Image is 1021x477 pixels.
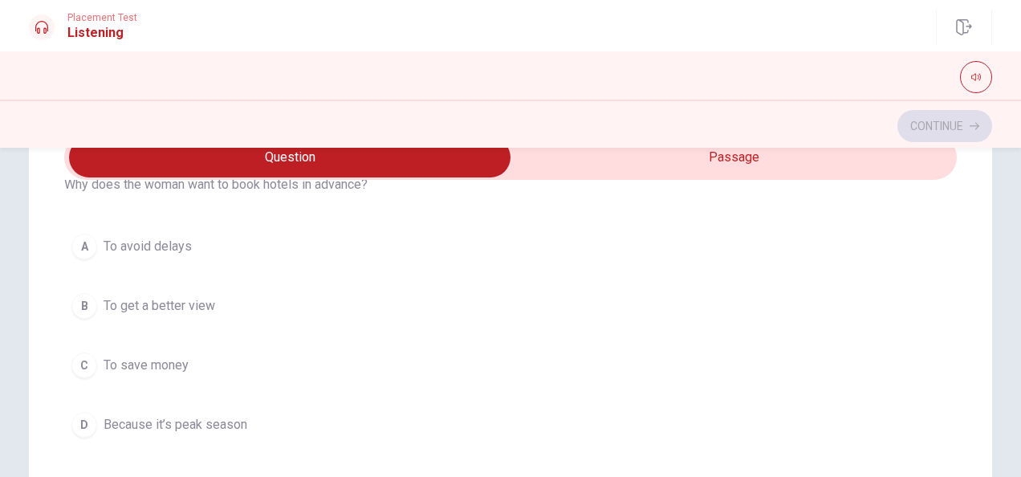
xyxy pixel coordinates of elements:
div: C [71,353,97,378]
div: A [71,234,97,259]
div: B [71,293,97,319]
span: To get a better view [104,296,215,316]
h1: Listening [67,23,137,43]
button: BTo get a better view [64,286,957,326]
span: Why does the woman want to book hotels in advance? [64,175,957,194]
button: ATo avoid delays [64,226,957,267]
button: CTo save money [64,345,957,385]
span: Because it’s peak season [104,415,247,434]
span: To save money [104,356,189,375]
span: Placement Test [67,12,137,23]
span: To avoid delays [104,237,192,256]
button: DBecause it’s peak season [64,405,957,445]
div: D [71,412,97,438]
